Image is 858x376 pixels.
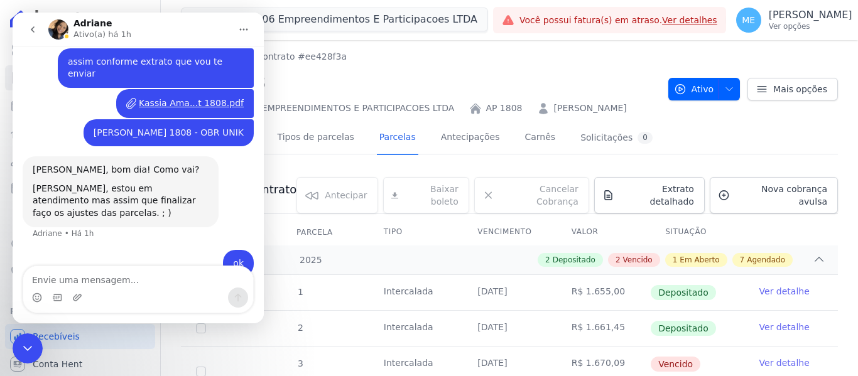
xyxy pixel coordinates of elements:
div: Plataformas [10,304,150,319]
a: Ver detalhe [759,285,810,298]
a: Carnês [522,122,558,155]
nav: Breadcrumb [181,50,347,63]
div: Maria diz… [10,237,241,280]
th: Tipo [369,219,462,245]
td: [DATE] [462,275,556,310]
span: 1 [673,254,678,266]
button: Marka Spe06 Empreendimentos E Participacoes LTDA [181,8,488,31]
h2: AP 1808 [181,68,658,97]
a: Kassia Ama...t 1808.pdf [114,84,231,98]
div: Kassia Ama...t 1808.pdf [104,77,241,105]
button: Ativo [668,78,741,100]
span: Em Aberto [680,254,719,266]
span: Vencido [651,357,700,372]
span: 2 [296,323,303,333]
td: R$ 1.661,45 [557,311,650,346]
div: [PERSON_NAME], bom dia! Como vai? [20,151,196,164]
div: [PERSON_NAME], estou em atendimento mas assim que finalizar faço os ajustes das parcelas. ; ) [20,170,196,207]
span: Recebíveis [33,330,80,343]
div: assim conforme extrato que vou te enviar [55,43,231,68]
div: [PERSON_NAME], bom dia! Como vai?[PERSON_NAME], estou em atendimento mas assim que finalizar faço... [10,144,206,214]
td: Intercalada [369,275,462,310]
a: Clientes [5,148,155,173]
a: Contratos [5,65,155,90]
span: Ativo [674,78,714,100]
a: Minha Carteira [5,176,155,201]
span: 2 [616,254,621,266]
a: Crédito [5,231,155,256]
span: 2 [545,254,550,266]
div: ok [220,245,231,257]
a: AP 1808 [486,102,522,115]
th: Valor [557,219,650,245]
a: Ver detalhes [662,15,717,25]
a: Ver detalhe [759,357,810,369]
div: [PERSON_NAME] 1808 - OBR UNIK [71,107,241,134]
a: Ver detalhe [759,321,810,333]
a: Nova cobrança avulsa [710,177,838,213]
div: Maria diz… [10,36,241,77]
button: Enviar uma mensagem [215,275,236,295]
div: Maria diz… [10,107,241,144]
a: Contrato #ee428f3a [256,50,347,63]
textarea: Envie uma mensagem... [11,254,241,275]
div: 0 [638,132,653,144]
div: Parcela [281,220,348,245]
span: Depositado [651,285,716,300]
div: Maria diz… [10,77,241,107]
span: Mais opções [773,83,827,95]
span: Agendado [747,254,785,266]
a: Negativação [5,259,155,284]
button: Início [219,5,243,29]
a: Recebíveis [5,324,155,349]
div: Adriane • Há 1h [20,217,81,225]
button: Upload do anexo [60,280,70,290]
p: Ativo(a) há 1h [61,16,119,28]
button: Selecionador de Emoji [19,280,30,290]
a: Lotes [5,121,155,146]
a: Extrato detalhado [594,177,705,213]
span: ME [742,16,755,24]
span: Nova cobrança avulsa [735,183,827,208]
p: [PERSON_NAME] [769,9,852,21]
div: Adriane diz… [10,144,241,237]
td: R$ 1.655,00 [557,275,650,310]
a: Solicitações0 [578,122,655,155]
span: 7 [740,254,745,266]
div: MARKA SPE06 EMPREENDIMENTOS E PARTICIPACOES LTDA [181,102,454,115]
a: [PERSON_NAME] [553,102,626,115]
a: Parcelas [5,93,155,118]
span: Depositado [553,254,595,266]
span: Você possui fatura(s) em atraso. [519,14,717,27]
div: [PERSON_NAME] 1808 - OBR UNIK [81,114,231,127]
button: Selecionador de GIF [40,280,50,290]
th: Vencimento [462,219,556,245]
td: Intercalada [369,311,462,346]
nav: Breadcrumb [181,50,658,63]
div: ok [210,237,241,265]
td: [DATE] [462,311,556,346]
a: Visão Geral [5,38,155,63]
span: Vencido [623,254,653,266]
input: Só é possível selecionar pagamentos em aberto [196,323,206,333]
a: Parcelas [377,122,418,155]
p: Ver opções [769,21,852,31]
a: Mais opções [747,78,838,100]
a: Antecipações [438,122,502,155]
span: 1 [296,287,303,297]
a: Tipos de parcelas [275,122,357,155]
div: Kassia Ama...t 1808.pdf [126,84,231,97]
span: 3 [296,358,303,368]
span: Depositado [651,321,716,336]
div: Solicitações [580,132,653,144]
div: assim conforme extrato que vou te enviar [45,36,241,75]
iframe: Intercom live chat [13,333,43,363]
span: Extrato detalhado [619,183,694,208]
iframe: Intercom live chat [13,13,264,323]
th: Situação [650,219,744,245]
span: Conta Hent [33,358,82,370]
a: Transferências [5,203,155,228]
